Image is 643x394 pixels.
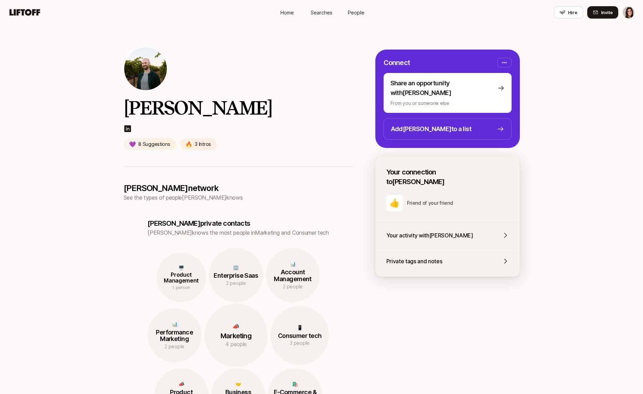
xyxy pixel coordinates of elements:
span: Hire [568,9,577,16]
p: 🏢 [209,263,263,271]
p: Product Management [157,272,206,284]
p: Your activity with [PERSON_NAME] [386,231,473,240]
p: 4 people [204,340,268,349]
a: People [339,6,373,19]
h2: [PERSON_NAME] [124,96,353,119]
p: Account Management [266,269,320,283]
p: Friend of your friend [407,199,459,207]
p: 🤝 [211,380,265,388]
p: Performance Marketing [148,329,202,343]
p: Marketing [204,332,268,340]
p: 📣 [204,322,268,331]
p: 💜 [129,140,136,149]
p: 📊 [266,260,320,268]
p: [PERSON_NAME] network [124,183,353,193]
p: From you or someone else [390,99,505,107]
p: Your connection to [PERSON_NAME] [386,167,495,187]
p: 2 people [148,342,202,351]
p: [PERSON_NAME] private contacts [148,219,329,228]
span: Searches [311,9,332,16]
p: Share an opportunity with [PERSON_NAME] [390,78,495,98]
button: Share an opportunity with[PERSON_NAME]From you or someone else [384,73,512,113]
img: linkedin-logo [124,125,132,133]
span: Home [280,9,294,16]
p: 🛍️ [268,380,322,388]
p: 8 Suggestions [138,140,170,148]
p: 1 person [157,284,206,291]
p: 2 people [209,279,263,287]
p: 3 people [270,339,329,347]
button: Add[PERSON_NAME]to a list [384,118,512,140]
p: Consumer tech [270,332,329,339]
p: Enterprise Saas [209,272,263,279]
p: 📣 [154,380,208,388]
span: Invite [601,9,613,16]
p: 🖥️ [157,264,206,271]
a: Searches [304,6,339,19]
p: 📱 [270,323,329,332]
img: Eleanor Morgan [623,7,634,18]
p: Add [PERSON_NAME] to a list [391,124,472,134]
button: Hire [554,6,583,19]
p: Private tags and notes [386,257,442,266]
p: [PERSON_NAME] knows the most people in Marketing and Consumer tech [148,228,329,237]
p: 3 Intros [195,140,211,148]
p: 2 people [266,283,320,291]
a: Home [270,6,304,19]
span: People [348,9,364,16]
p: 👍 [389,198,399,208]
p: Connect [384,58,410,67]
p: See the types of people [PERSON_NAME] knows [124,193,353,202]
button: Invite [587,6,618,19]
button: Eleanor Morgan [622,6,635,19]
img: Basile Senesi [124,47,167,90]
p: 🔥 [185,140,192,149]
p: 📊 [148,320,202,328]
